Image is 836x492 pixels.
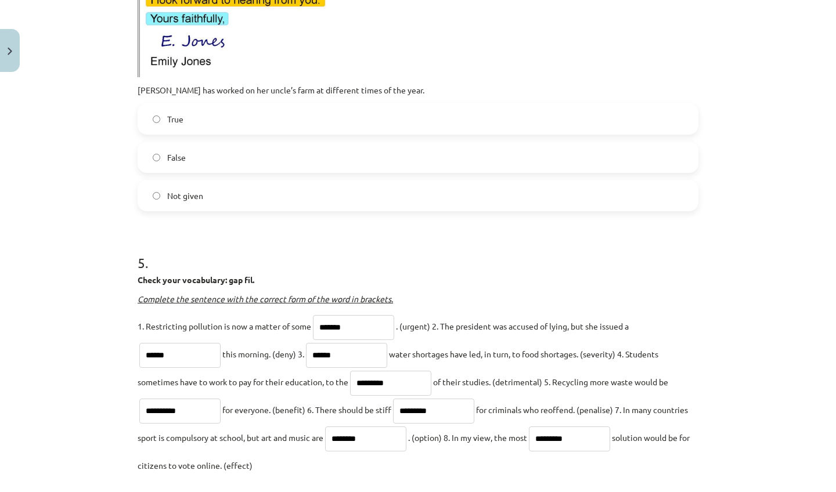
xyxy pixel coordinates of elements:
[153,115,160,123] input: True
[138,321,311,331] span: 1. Restricting pollution is now a matter of some
[138,234,698,270] h1: 5 .
[153,154,160,161] input: False
[433,377,668,387] span: of their studies. (detrimental) 5. Recycling more waste would be
[222,349,304,359] span: this morning. (deny) 3.
[138,349,658,387] span: water shortages have led, in turn, to food shortages. (severity) 4. Students sometimes have to wo...
[138,294,393,304] em: Complete the sentence with the correct form of the word in brackets.
[138,84,698,96] p: [PERSON_NAME] has worked on her uncle’s farm at different times of the year.
[167,151,186,164] span: False
[167,113,183,125] span: True
[408,432,527,443] span: . (option) 8. In my view, the most
[222,404,391,415] span: for everyone. (benefit) 6. There should be stiff
[153,192,160,200] input: Not given
[396,321,629,331] span: . (urgent) 2. The president was accused of lying, but she issued a
[138,274,254,285] strong: Check your vocabulary: gap fil.
[167,190,203,202] span: Not given
[8,48,12,55] img: icon-close-lesson-0947bae3869378f0d4975bcd49f059093ad1ed9edebbc8119c70593378902aed.svg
